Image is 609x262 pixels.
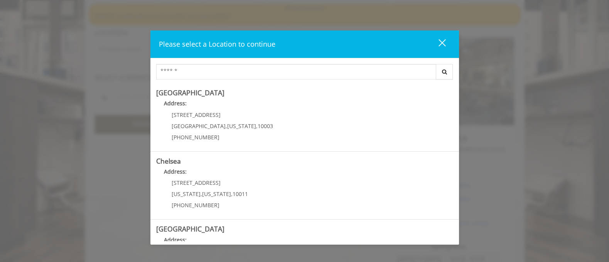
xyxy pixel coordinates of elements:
span: [STREET_ADDRESS] [172,111,221,118]
b: [GEOGRAPHIC_DATA] [156,224,224,233]
b: Address: [164,236,187,243]
span: , [226,122,227,130]
span: [US_STATE] [202,190,231,198]
span: 10011 [233,190,248,198]
span: [PHONE_NUMBER] [172,201,219,209]
span: [GEOGRAPHIC_DATA] [172,122,226,130]
span: [STREET_ADDRESS] [172,179,221,186]
div: Center Select [156,64,453,83]
span: [PHONE_NUMBER] [172,134,219,141]
span: , [256,122,258,130]
span: 10003 [258,122,273,130]
b: Address: [164,100,187,107]
b: Chelsea [156,156,181,166]
input: Search Center [156,64,436,79]
b: [GEOGRAPHIC_DATA] [156,88,224,97]
span: [US_STATE] [227,122,256,130]
button: close dialog [424,36,450,52]
i: Search button [440,69,449,74]
div: close dialog [430,39,445,50]
b: Address: [164,168,187,175]
span: , [201,190,202,198]
span: , [231,190,233,198]
span: Please select a Location to continue [159,39,275,49]
span: [US_STATE] [172,190,201,198]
